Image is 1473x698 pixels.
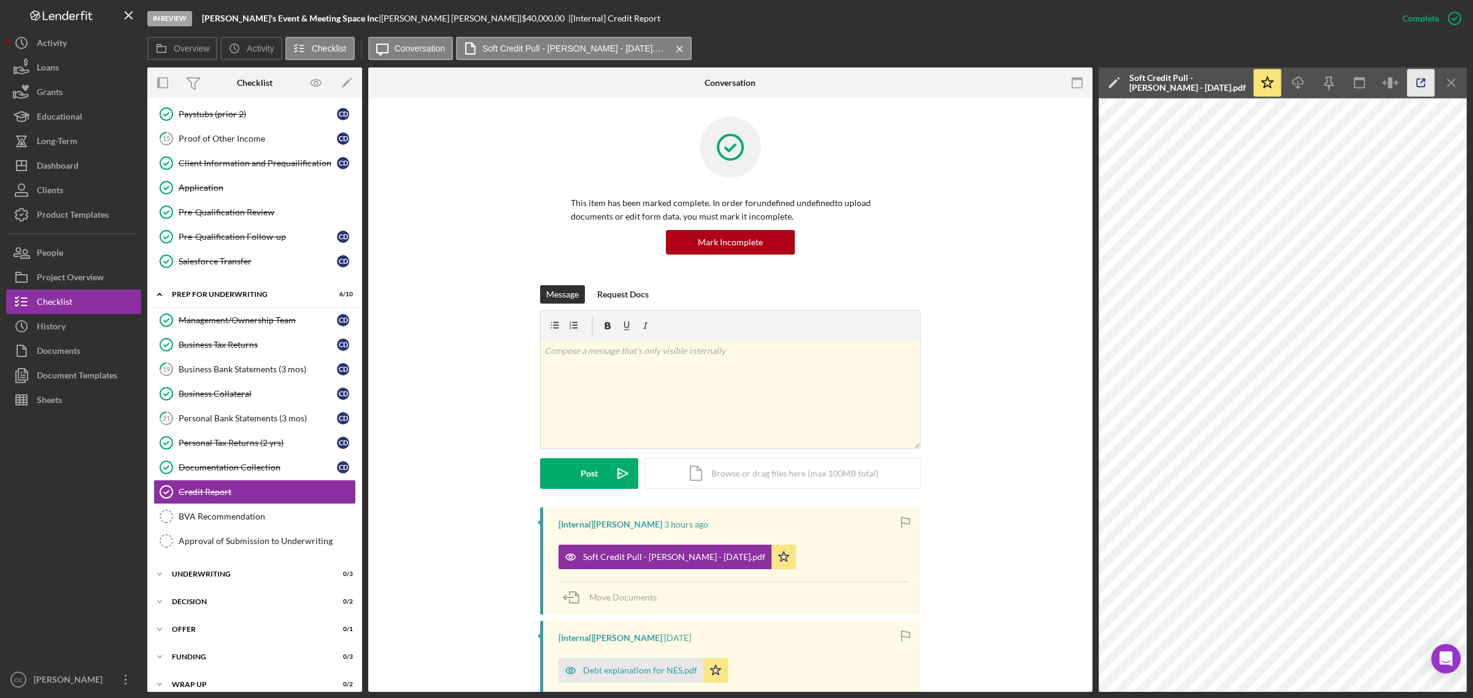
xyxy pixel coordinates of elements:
[337,363,349,375] div: C D
[37,55,59,83] div: Loans
[540,285,585,304] button: Message
[153,504,356,529] a: BVA Recommendation
[153,224,356,249] a: Pre-Qualification Follow-upCD
[147,37,217,60] button: Overview
[1431,644,1461,673] div: Open Intercom Messenger
[202,13,381,23] div: |
[583,665,697,675] div: Debt explanatiom for NES.pdf
[698,230,763,255] div: Mark Incomplete
[581,458,598,489] div: Post
[6,667,141,692] button: CC[PERSON_NAME]
[568,13,660,23] div: | [Internal] Credit Report
[179,462,337,472] div: Documentation Collection
[337,339,349,351] div: C D
[202,13,379,23] b: [PERSON_NAME]'s Event & Meeting Space Inc
[179,438,337,448] div: Personal Tax Returns (2 yrs)
[37,178,63,205] div: Clients
[381,13,522,23] div: [PERSON_NAME] [PERSON_NAME] |
[163,414,170,422] tspan: 21
[337,108,349,120] div: C D
[37,290,72,317] div: Checklist
[331,626,353,633] div: 0 / 1
[153,455,356,480] a: Documentation CollectionCD
[6,240,141,265] button: People
[6,388,141,412] button: Sheets
[153,332,356,357] a: Business Tax ReturnsCD
[666,230,795,255] button: Mark Incomplete
[337,255,349,267] div: C D
[179,183,355,193] div: Application
[247,44,274,53] label: Activity
[174,44,209,53] label: Overview
[337,132,349,145] div: C D
[153,200,356,224] a: Pre-Qualification Review
[6,31,141,55] button: Activity
[153,357,356,382] a: 19Business Bank Statements (3 mos)CD
[664,633,691,643] time: 2025-07-14 14:34
[597,285,649,304] div: Request Docs
[6,104,141,129] a: Educational
[559,658,728,683] button: Debt explanatiom for NES.pdf
[337,437,349,449] div: C D
[6,129,141,153] button: Long-Term
[153,382,356,406] a: Business CollateralCD
[172,291,322,298] div: Prep for Underwriting
[540,458,638,489] button: Post
[37,363,117,391] div: Document Templates
[331,653,353,661] div: 0 / 3
[153,249,356,274] a: Salesforce TransferCD
[179,158,337,168] div: Client Information and Prequailification
[482,44,667,53] label: Soft Credit Pull - [PERSON_NAME] - [DATE].pdf
[153,102,356,126] a: Paystubs (prior 2)CD
[6,80,141,104] a: Grants
[14,677,23,683] text: CC
[1390,6,1467,31] button: Complete
[331,598,353,605] div: 0 / 2
[6,314,141,339] button: History
[37,240,63,268] div: People
[153,151,356,175] a: Client Information and PrequailificationCD
[172,653,322,661] div: Funding
[331,570,353,578] div: 0 / 3
[337,157,349,169] div: C D
[179,512,355,521] div: BVA Recommendation
[337,388,349,400] div: C D
[368,37,454,60] button: Conversation
[179,536,355,546] div: Approval of Submission to Underwriting
[6,265,141,290] button: Project Overview
[153,308,356,332] a: Management/Ownership TeamCD
[153,480,356,504] a: Credit Report
[172,626,322,633] div: Offer
[37,314,66,342] div: History
[153,175,356,200] a: Application
[6,339,141,363] button: Documents
[31,667,110,695] div: [PERSON_NAME]
[179,340,337,350] div: Business Tax Returns
[37,388,62,415] div: Sheets
[6,202,141,227] button: Product Templates
[589,592,657,602] span: Move Documents
[6,55,141,80] button: Loans
[147,11,192,26] div: In Review
[705,78,756,88] div: Conversation
[312,44,347,53] label: Checklist
[331,291,353,298] div: 6 / 10
[337,412,349,424] div: C D
[153,529,356,553] a: Approval of Submission to Underwriting
[179,413,337,423] div: Personal Bank Statements (3 mos)
[179,256,337,266] div: Salesforce Transfer
[6,178,141,202] button: Clients
[456,37,692,60] button: Soft Credit Pull - [PERSON_NAME] - [DATE].pdf
[37,80,63,107] div: Grants
[583,552,765,562] div: Soft Credit Pull - [PERSON_NAME] - [DATE].pdf
[172,598,322,605] div: Decision
[6,153,141,178] a: Dashboard
[37,31,67,58] div: Activity
[37,202,109,230] div: Product Templates
[395,44,446,53] label: Conversation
